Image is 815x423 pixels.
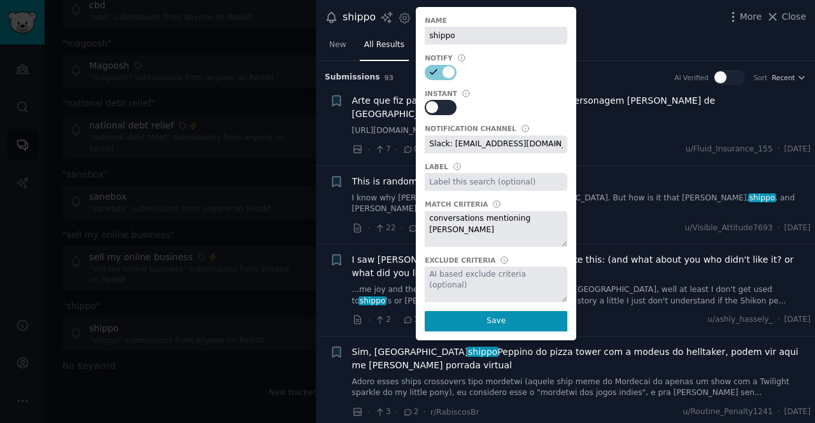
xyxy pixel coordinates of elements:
span: · [777,144,780,155]
span: Submission s [325,72,380,83]
span: u/Visible_Attitude7693 [684,223,772,234]
input: Name this search [425,27,567,45]
input: Label this search (optional) [425,173,567,191]
span: New [329,39,346,51]
span: · [395,314,398,327]
span: 0 [402,144,418,155]
a: ...me joy and the same essence that they transmitted in [GEOGRAPHIC_DATA], well at least I don't ... [352,284,811,307]
button: More [726,10,762,24]
a: I saw [PERSON_NAME] no yashaime and I didn't like this: (and what about you who didn't like it? o... [352,253,811,280]
span: [DATE] [784,314,811,326]
span: [DATE] [784,144,811,155]
a: New [325,35,351,61]
div: shippo [343,10,376,25]
div: Sort [754,73,768,82]
button: Recent [772,73,806,82]
span: shippo [748,193,776,202]
span: All Results [364,39,404,51]
span: Sim, [GEOGRAPHIC_DATA] Peppino do pizza tower com a modeus do helltaker, podem vir aqui me [PERSO... [352,345,811,372]
div: Name [425,16,447,25]
a: [URL][DOMAIN_NAME][DOMAIN_NAME] [352,125,811,137]
a: I know why [PERSON_NAME] can, as hes a [DEMOGRAPHIC_DATA]. But how is it that [PERSON_NAME],shipp... [352,193,811,215]
a: All Results [360,35,409,61]
div: Notification Channel [425,124,516,133]
span: r/RabiscosBr [430,408,479,417]
a: Arte que fiz para homenagear oshippoda minha personagem [PERSON_NAME] de [GEOGRAPHIC_DATA] [352,94,811,121]
span: · [367,405,370,419]
span: u/Routine_Penalty1241 [683,406,773,418]
div: Match Criteria [425,200,488,209]
span: · [400,221,403,235]
span: · [777,314,780,326]
div: Instant [425,89,457,98]
span: · [395,143,398,156]
textarea: conversations mentioning [PERSON_NAME] [425,211,567,247]
span: [DATE] [784,223,811,234]
span: · [423,405,426,419]
span: shippo [467,347,499,357]
span: · [395,405,398,419]
span: · [777,406,780,418]
span: u/Fluid_Insurance_155 [686,144,773,155]
span: · [777,223,780,234]
span: · [367,221,370,235]
div: Notify [425,53,453,62]
span: Close [782,10,806,24]
span: 22 [374,223,395,234]
a: Sim, [GEOGRAPHIC_DATA]shippoPeppino do pizza tower com a modeus do helltaker, podem vir aqui me [... [352,345,811,372]
span: 14 [407,223,429,234]
span: 2 [402,406,418,418]
span: 2 [374,314,390,326]
button: Save [425,311,567,331]
span: Recent [772,73,795,82]
div: AI Verified [674,73,708,82]
span: More [740,10,762,24]
span: shippo [358,296,386,305]
span: 1 [402,314,418,326]
button: Close [766,10,806,24]
span: Arte que fiz para homenagear o da minha personagem [PERSON_NAME] de [GEOGRAPHIC_DATA] [352,94,811,121]
a: Adoro esses ships crossovers tipo mordetwi (aquele ship meme do Mordecai do apenas um show com a ... [352,377,811,399]
span: · [367,143,370,156]
a: This is random but how can they read? [352,175,526,188]
span: 93 [385,74,394,81]
span: [DATE] [784,406,811,418]
span: 7 [374,144,390,155]
div: Label [425,162,448,171]
span: · [367,314,370,327]
div: Exclude Criteria [425,256,495,265]
span: u/ashly_hassely_ [707,314,773,326]
span: 3 [374,406,390,418]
